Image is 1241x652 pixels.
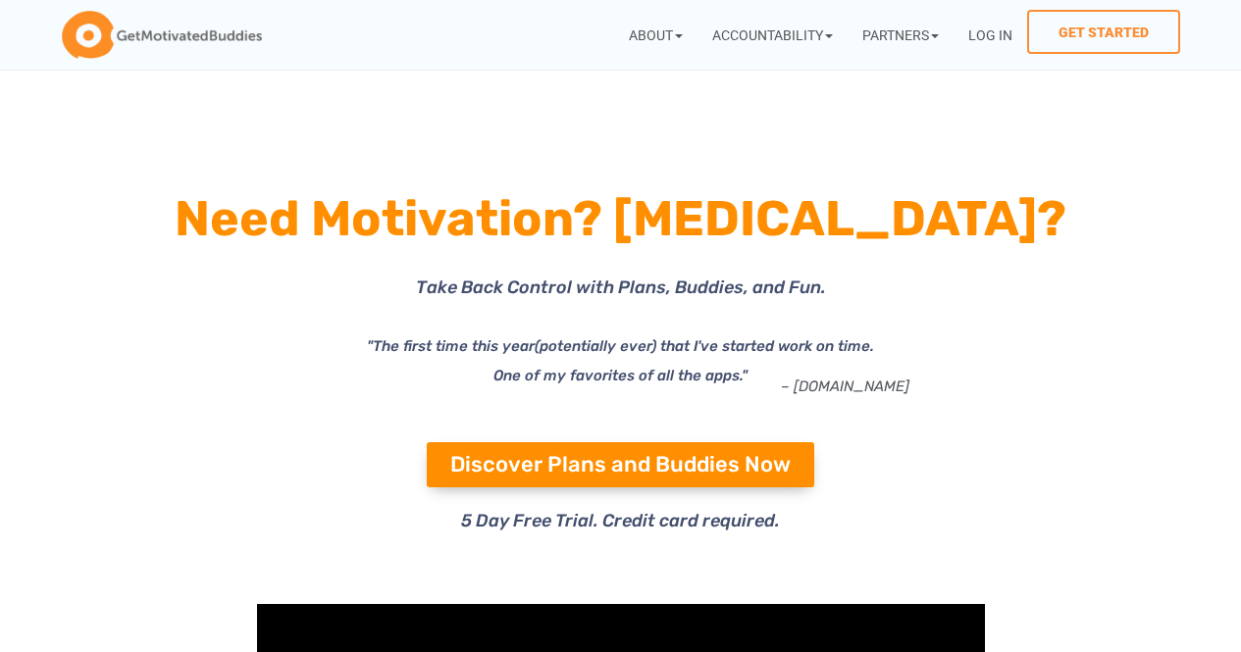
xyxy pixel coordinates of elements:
[614,10,698,60] a: About
[450,454,791,476] span: Discover Plans and Buddies Now
[367,337,535,355] i: "The first time this year
[781,377,909,395] a: – [DOMAIN_NAME]
[493,337,874,384] i: (potentially ever) that I've started work on time. One of my favorites of all the apps."
[848,10,954,60] a: Partners
[461,510,780,531] span: 5 Day Free Trial. Credit card required.
[91,183,1151,254] h1: Need Motivation? [MEDICAL_DATA]?
[416,276,826,298] span: Take Back Control with Plans, Buddies, and Fun.
[1027,10,1180,54] a: Get Started
[954,10,1027,60] a: Log In
[62,11,262,60] img: GetMotivatedBuddies
[698,10,848,60] a: Accountability
[427,442,814,487] a: Discover Plans and Buddies Now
